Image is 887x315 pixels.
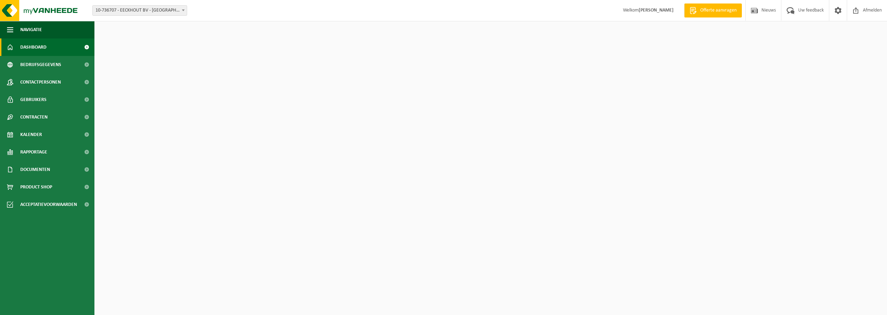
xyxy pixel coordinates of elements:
span: Dashboard [20,38,47,56]
span: 10-736707 - EECKHOUT BV - ROESELARE [92,5,187,16]
span: Contracten [20,108,48,126]
span: Offerte aanvragen [698,7,738,14]
span: Acceptatievoorwaarden [20,196,77,213]
span: Navigatie [20,21,42,38]
span: Rapportage [20,143,47,161]
strong: [PERSON_NAME] [639,8,674,13]
a: Offerte aanvragen [684,3,742,17]
span: Contactpersonen [20,73,61,91]
span: 10-736707 - EECKHOUT BV - ROESELARE [93,6,187,15]
span: Kalender [20,126,42,143]
span: Gebruikers [20,91,47,108]
span: Documenten [20,161,50,178]
span: Product Shop [20,178,52,196]
span: Bedrijfsgegevens [20,56,61,73]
